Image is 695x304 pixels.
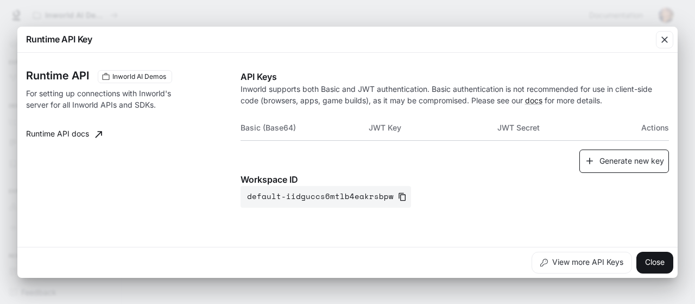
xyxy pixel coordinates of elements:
[98,70,172,83] div: These keys will apply to your current workspace only
[241,173,669,186] p: Workspace ID
[22,123,106,145] a: Runtime API docs
[636,252,673,274] button: Close
[108,72,170,82] span: Inworld AI Demos
[369,115,497,141] th: JWT Key
[241,83,669,106] p: Inworld supports both Basic and JWT authentication. Basic authentication is not recommended for u...
[26,88,180,110] p: For setting up connections with Inworld's server for all Inworld APIs and SDKs.
[241,115,369,141] th: Basic (Base64)
[532,252,632,274] button: View more API Keys
[497,115,626,141] th: JWT Secret
[241,70,669,83] p: API Keys
[26,70,89,81] h3: Runtime API
[525,96,542,105] a: docs
[626,115,669,141] th: Actions
[26,33,92,46] p: Runtime API Key
[241,186,411,208] button: default-iidguccs6mtlb4eakrsbpw
[579,150,669,173] button: Generate new key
